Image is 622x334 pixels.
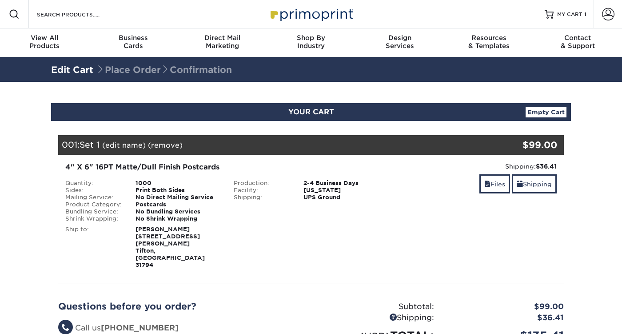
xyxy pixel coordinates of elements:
[59,208,129,215] div: Bundling Service:
[441,301,570,313] div: $99.00
[59,194,129,201] div: Mailing Service:
[36,9,123,20] input: SEARCH PRODUCTS.....
[89,28,178,57] a: BusinessCards
[512,174,557,193] a: Shipping
[129,208,227,215] div: No Bundling Services
[517,181,523,188] span: shipping
[227,187,297,194] div: Facility:
[402,162,557,171] div: Shipping:
[59,226,129,269] div: Ship to:
[59,187,129,194] div: Sides:
[58,135,479,155] div: 001:
[526,107,566,117] a: Empty Cart
[178,34,267,50] div: Marketing
[288,108,334,116] span: YOUR CART
[557,11,582,18] span: MY CART
[89,34,178,50] div: Cards
[129,180,227,187] div: 1000
[178,34,267,42] span: Direct Mail
[533,34,622,50] div: & Support
[129,187,227,194] div: Print Both Sides
[129,201,227,208] div: Postcards
[59,215,129,222] div: Shrink Wrapping:
[102,141,146,149] a: (edit name)
[51,64,93,75] a: Edit Cart
[59,180,129,187] div: Quantity:
[444,34,533,50] div: & Templates
[355,28,444,57] a: DesignServices
[484,181,490,188] span: files
[227,194,297,201] div: Shipping:
[584,11,586,17] span: 1
[65,162,388,173] div: 4" X 6" 16PT Matte/Dull Finish Postcards
[536,163,557,170] strong: $36.41
[311,312,441,324] div: Shipping:
[148,141,183,149] a: (remove)
[136,226,205,268] strong: [PERSON_NAME] [STREET_ADDRESS][PERSON_NAME] Tifton, [GEOGRAPHIC_DATA] 31794
[444,28,533,57] a: Resources& Templates
[178,28,267,57] a: Direct MailMarketing
[267,4,355,24] img: Primoprint
[355,34,444,42] span: Design
[129,194,227,201] div: No Direct Mailing Service
[311,301,441,313] div: Subtotal:
[479,138,557,152] div: $99.00
[89,34,178,42] span: Business
[267,34,355,50] div: Industry
[129,215,227,222] div: No Shrink Wrapping
[227,180,297,187] div: Production:
[297,187,395,194] div: [US_STATE]
[441,312,570,324] div: $36.41
[267,34,355,42] span: Shop By
[96,64,232,75] span: Place Order Confirmation
[58,322,304,334] li: Call us
[101,323,179,332] strong: [PHONE_NUMBER]
[533,34,622,42] span: Contact
[297,180,395,187] div: 2-4 Business Days
[267,28,355,57] a: Shop ByIndustry
[355,34,444,50] div: Services
[58,301,304,312] h2: Questions before you order?
[533,28,622,57] a: Contact& Support
[297,194,395,201] div: UPS Ground
[444,34,533,42] span: Resources
[80,140,100,149] span: Set 1
[59,201,129,208] div: Product Category:
[479,174,510,193] a: Files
